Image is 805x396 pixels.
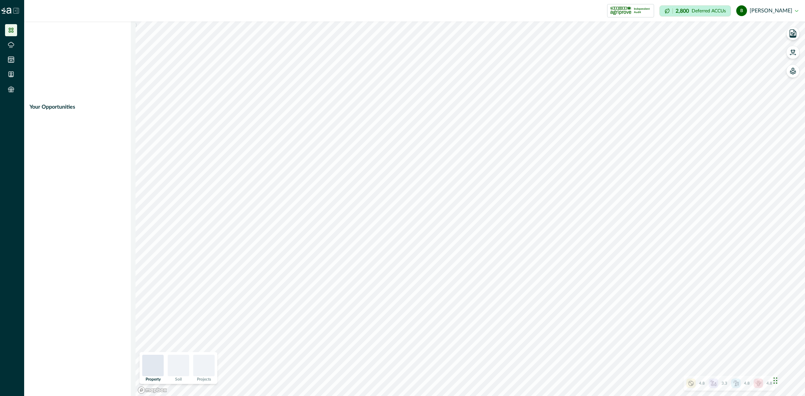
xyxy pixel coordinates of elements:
[175,377,182,381] p: Soil
[1,8,11,14] img: Logo
[607,4,654,17] button: certification logoIndependent Audit
[676,8,689,14] p: 2,800
[736,3,798,19] button: bob marcus [PERSON_NAME]
[766,380,772,386] p: 4.8
[692,8,726,13] p: Deferred ACCUs
[773,371,777,391] div: Drag
[30,103,75,111] p: Your Opportunities
[610,5,631,16] img: certification logo
[721,380,727,386] p: 3.3
[744,380,750,386] p: 4.8
[771,364,805,396] iframe: Chat Widget
[634,7,651,14] p: Independent Audit
[146,377,161,381] p: Property
[699,380,705,386] p: 4.8
[197,377,211,381] p: Projects
[138,386,167,394] a: Mapbox logo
